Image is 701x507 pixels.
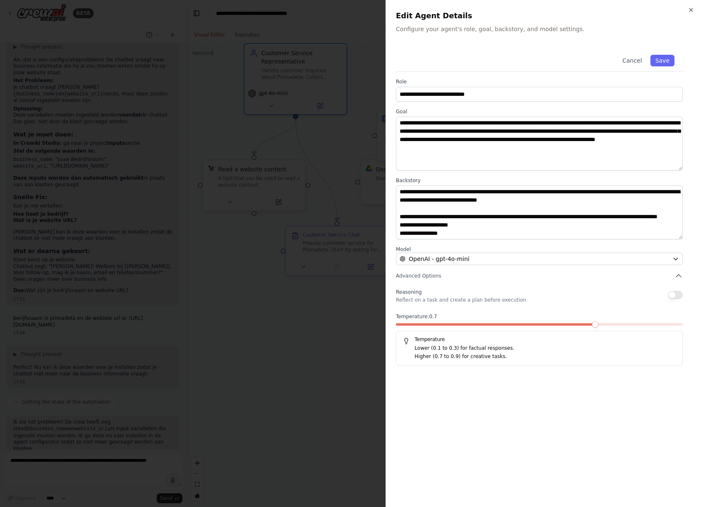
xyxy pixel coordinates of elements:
button: OpenAI - gpt-4o-mini [396,253,683,265]
p: Lower (0.1 to 0.3) for factual responses. [415,344,676,353]
button: Advanced Options [396,272,683,280]
label: Role [396,78,683,85]
button: Cancel [617,55,647,66]
h5: Temperature [403,336,676,343]
label: Backstory [396,177,683,184]
h2: Edit Agent Details [396,10,691,22]
label: Goal [396,108,683,115]
span: OpenAI - gpt-4o-mini [409,255,469,263]
p: Higher (0.7 to 0.9) for creative tasks. [415,353,676,361]
span: Advanced Options [396,273,441,279]
span: Reasoning [396,289,422,295]
label: Model [396,246,683,253]
button: Save [650,55,674,66]
span: Temperature: 0.7 [396,313,437,320]
p: Configure your agent's role, goal, backstory, and model settings. [396,25,691,33]
p: Reflect on a task and create a plan before execution [396,297,526,303]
